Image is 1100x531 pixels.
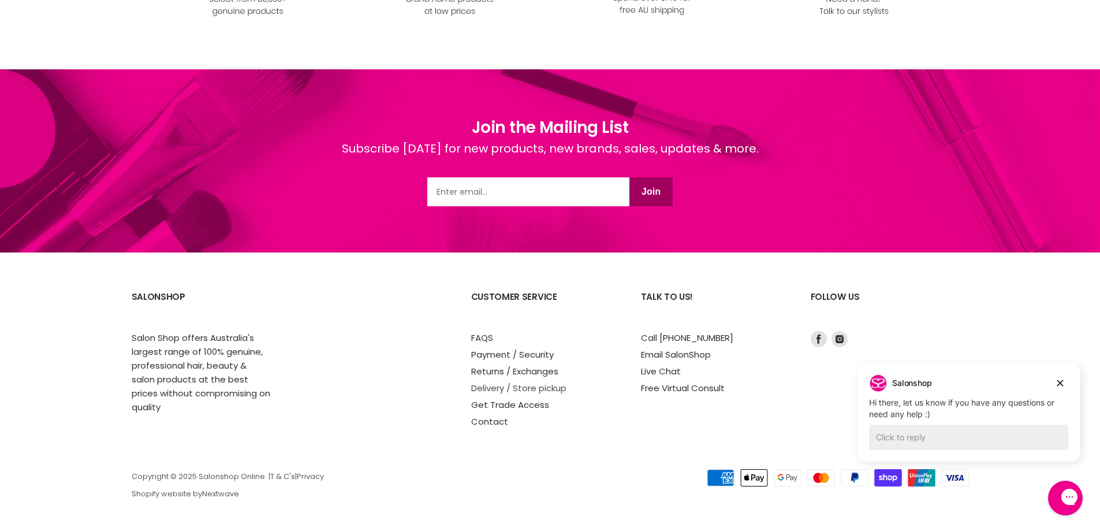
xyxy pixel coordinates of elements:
[471,415,508,428] a: Contact
[811,283,969,331] h2: Follow us
[427,177,629,206] input: Email
[471,365,558,377] a: Returns / Exchanges
[270,471,295,482] a: T & C's
[132,331,270,414] p: Salon Shop offers Australia's largest range of 100% genuine, professional hair, beauty & salon pr...
[849,361,1088,479] iframe: Gorgias live chat campaigns
[641,365,681,377] a: Live Chat
[471,348,554,361] a: Payment / Security
[471,332,493,344] a: FAQS
[202,488,239,499] a: Nextwave
[342,116,759,140] h1: Join the Mailing List
[641,283,788,331] h2: Talk to us!
[132,473,627,499] p: Copyright © 2025 Salonshop Online. | | Shopify website by
[641,348,711,361] a: Email SalonShop
[471,382,566,394] a: Delivery / Store pickup
[629,177,673,206] button: Join
[297,471,324,482] a: Privacy
[342,140,759,177] div: Subscribe [DATE] for new products, new brands, sales, updates & more.
[471,283,618,331] h2: Customer Service
[132,283,278,331] h2: SalonShop
[641,332,733,344] a: Call [PHONE_NUMBER]
[1042,477,1088,519] iframe: Gorgias live chat messenger
[641,382,725,394] a: Free Virtual Consult
[471,399,549,411] a: Get Trade Access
